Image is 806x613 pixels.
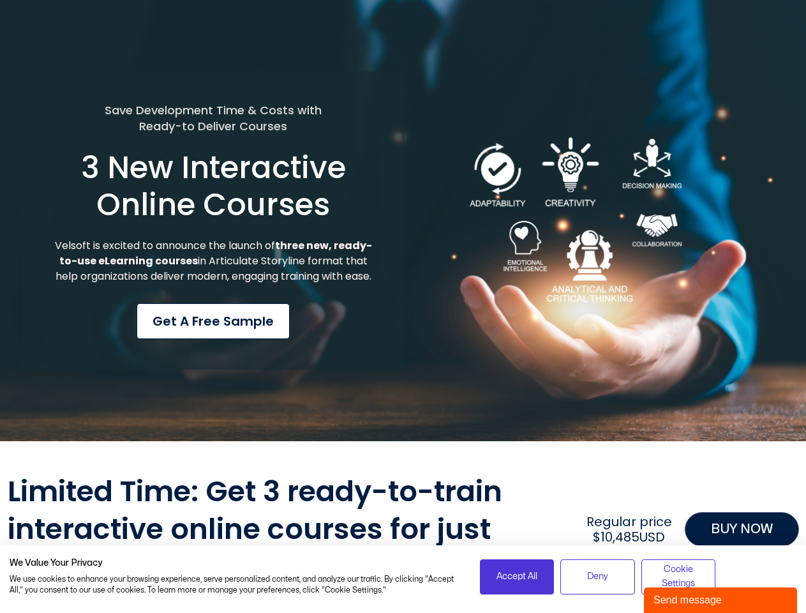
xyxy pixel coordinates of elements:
a: Get a Free Sample [137,303,290,339]
span: Cookie Settings [650,563,708,591]
iframe: chat widget [644,585,800,613]
span: Accept All [496,570,537,584]
span: BUY NOW [711,519,773,540]
span: Get a Free Sample [153,312,274,331]
button: Deny all cookies [560,559,635,594]
h1: 3 New Interactive Online Courses [53,149,374,223]
span: Deny [587,570,608,584]
h2: We Value Your Privacy [10,557,461,569]
strong: three new, ready-to-use eLearning courses [59,238,372,268]
h5: Save Development Time & Costs with Ready-to Deliver Courses [53,102,374,134]
h2: Regular price $10,485USD [580,514,678,545]
p: Velsoft is excited to announce the launch of in Articulate Storyline format that help organizatio... [53,238,374,284]
button: Accept all cookies [480,559,555,594]
p: We use cookies to enhance your browsing experience, serve personalized content, and analyze our t... [10,574,461,596]
a: BUY NOW [685,512,799,547]
button: Adjust cookie preferences [641,559,716,594]
h2: Limited Time: Get 3 ready-to-train interactive online courses for just $3,300USD [8,473,574,586]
